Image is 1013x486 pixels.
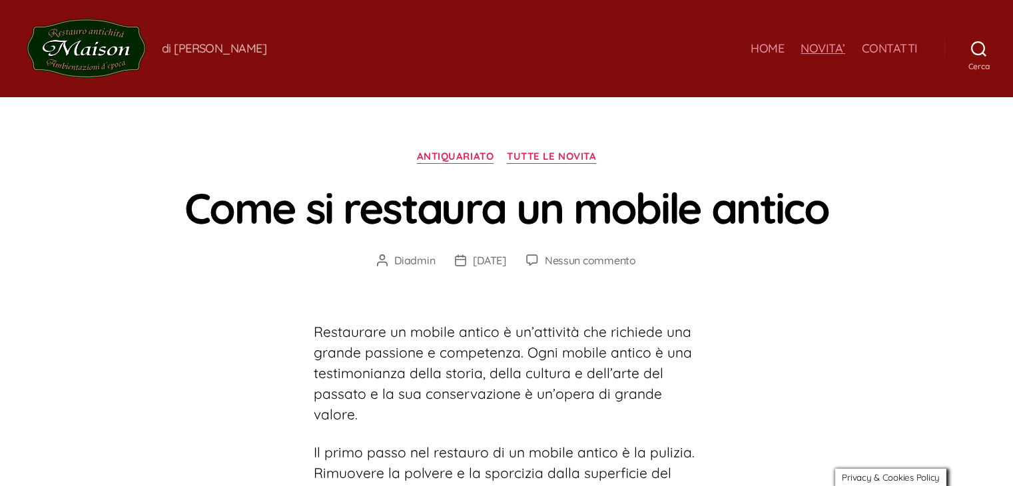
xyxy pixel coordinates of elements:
div: di [PERSON_NAME] [162,41,266,56]
a: admin [404,254,436,267]
a: TUTTE LE NOVITA [507,150,596,164]
img: MAISON [27,19,146,79]
a: Come si restaura un mobile antico [184,181,829,234]
a: CONTATTI [862,41,918,56]
nav: Orizzontale [751,41,918,56]
span: Privacy & Cookies Policy [842,472,940,483]
button: Cerca [944,34,1013,63]
a: Nessun commento [545,254,636,267]
a: NOVITA’ [801,41,845,56]
a: HOME [751,41,784,56]
p: Restaurare un mobile antico è un’attività che richiede una grande passione e competenza. Ogni mob... [314,322,700,425]
span: Di [394,252,435,268]
a: ANTIQUARIATO [417,150,494,164]
span: Cerca [944,61,1013,71]
a: [DATE] [473,254,506,267]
